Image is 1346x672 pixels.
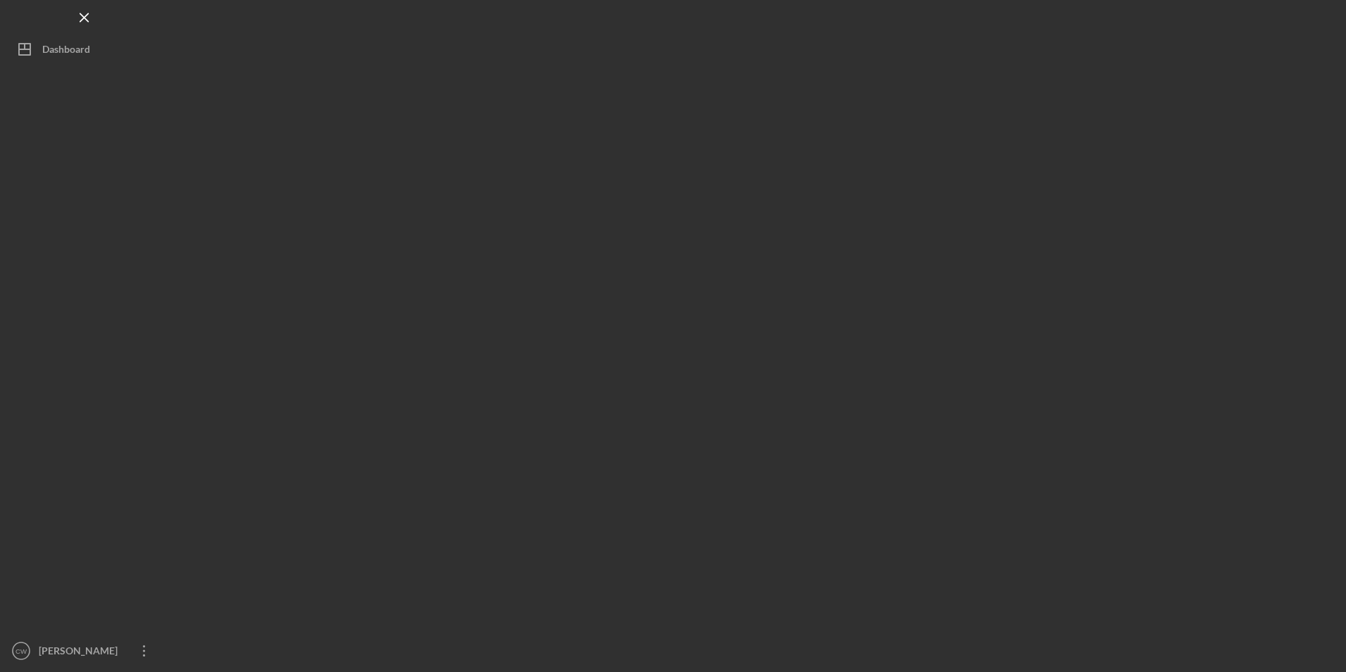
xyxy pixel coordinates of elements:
[35,637,127,668] div: [PERSON_NAME]
[7,35,162,63] button: Dashboard
[7,637,162,665] button: CW[PERSON_NAME]
[42,35,90,67] div: Dashboard
[15,647,27,655] text: CW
